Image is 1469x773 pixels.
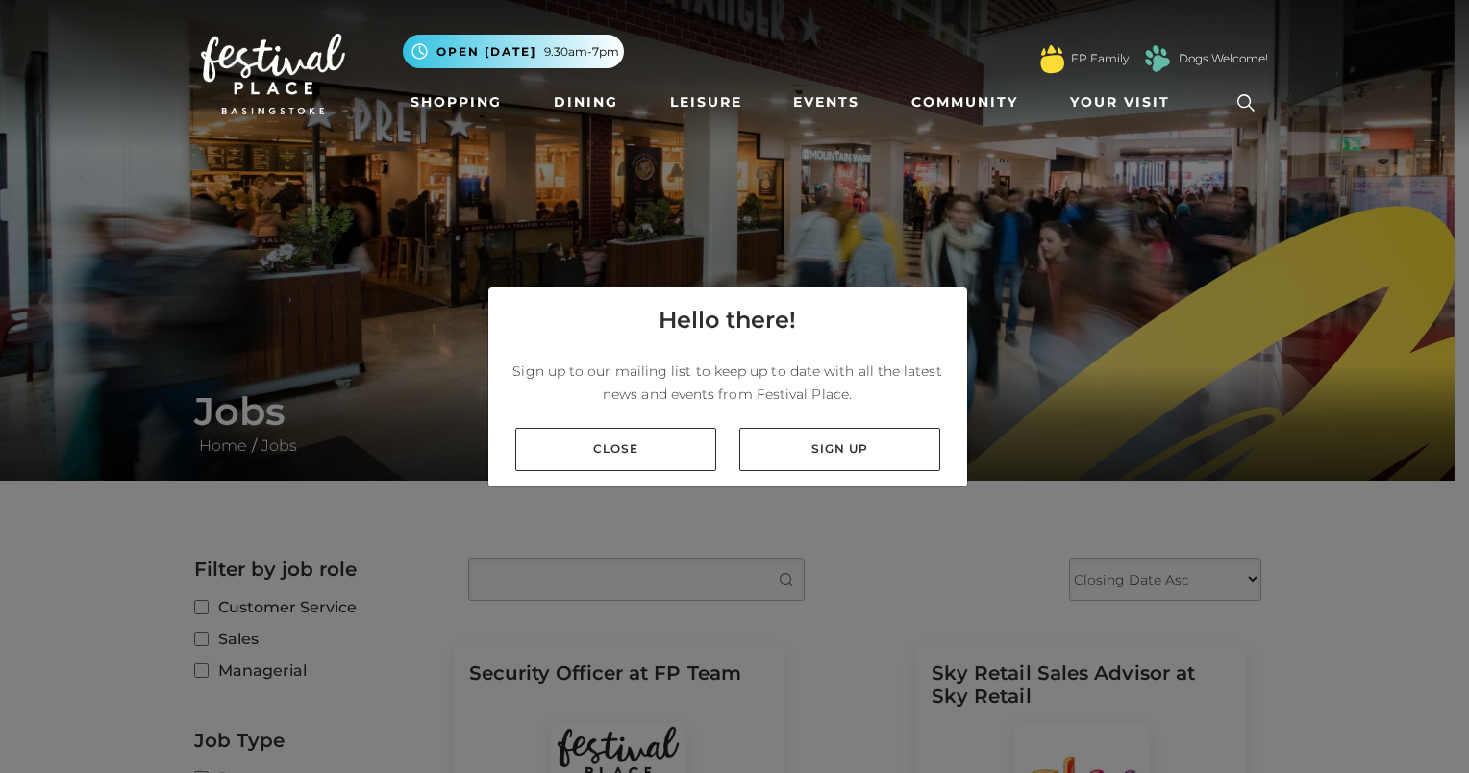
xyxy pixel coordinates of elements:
[904,85,1026,120] a: Community
[403,35,624,68] button: Open [DATE] 9.30am-7pm
[504,360,952,406] p: Sign up to our mailing list to keep up to date with all the latest news and events from Festival ...
[1179,50,1268,67] a: Dogs Welcome!
[1062,85,1187,120] a: Your Visit
[739,428,940,471] a: Sign up
[403,85,510,120] a: Shopping
[1070,92,1170,112] span: Your Visit
[662,85,750,120] a: Leisure
[201,34,345,114] img: Festival Place Logo
[436,43,536,61] span: Open [DATE]
[785,85,867,120] a: Events
[659,303,796,337] h4: Hello there!
[515,428,716,471] a: Close
[544,43,619,61] span: 9.30am-7pm
[546,85,626,120] a: Dining
[1071,50,1129,67] a: FP Family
